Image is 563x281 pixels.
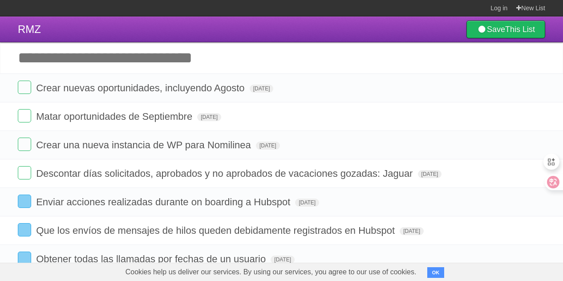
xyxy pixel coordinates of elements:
[505,25,535,34] b: This List
[427,267,445,278] button: OK
[400,227,424,235] span: [DATE]
[295,199,319,207] span: [DATE]
[36,82,247,94] span: Crear nuevas oportunidades, incluyendo Agosto
[18,138,31,151] label: Done
[36,225,397,236] span: Que los envíos de mensajes de hilos queden debidamente registrados en Hubspot
[18,166,31,179] label: Done
[36,253,268,265] span: Obtener todas las llamadas por fechas de un usuario
[418,170,442,178] span: [DATE]
[250,85,274,93] span: [DATE]
[18,109,31,122] label: Done
[197,113,221,121] span: [DATE]
[18,195,31,208] label: Done
[18,23,41,35] span: RMZ
[36,139,253,151] span: Crear una nueva instancia de WP para Nomilinea
[466,20,545,38] a: SaveThis List
[18,81,31,94] label: Done
[36,196,292,208] span: Enviar acciones realizadas durante on boarding a Hubspot
[36,111,194,122] span: Matar oportunidades de Septiembre
[271,256,295,264] span: [DATE]
[256,142,280,150] span: [DATE]
[117,263,425,281] span: Cookies help us deliver our services. By using our services, you agree to our use of cookies.
[18,252,31,265] label: Done
[18,223,31,236] label: Done
[36,168,415,179] span: Descontar días solicitados, aprobados y no aprobados de vacaciones gozadas: Jaguar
